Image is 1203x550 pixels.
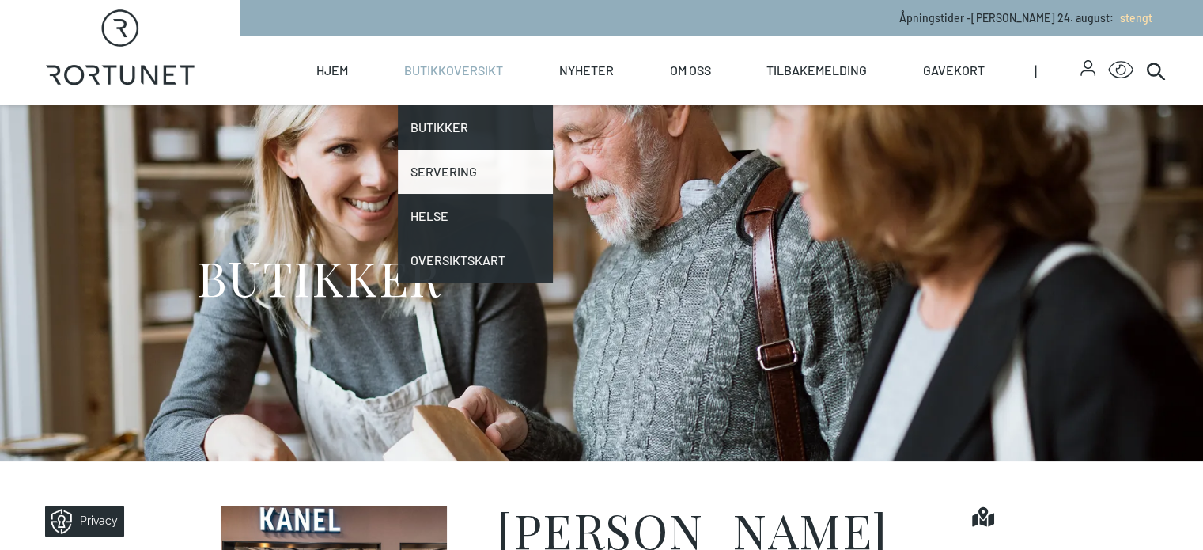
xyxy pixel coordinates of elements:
a: Butikker [398,105,553,150]
span: stengt [1120,11,1152,25]
a: Gavekort [923,36,985,105]
a: Tilbakemelding [766,36,867,105]
iframe: Manage Preferences [16,500,145,542]
a: Om oss [669,36,710,105]
p: Åpningstider - [PERSON_NAME] 24. august : [899,9,1152,26]
span: | [1035,36,1080,105]
button: Open Accessibility Menu [1108,58,1133,83]
div: © Mappedin [1151,307,1190,316]
a: Hjem [316,36,348,105]
a: Servering [398,150,553,194]
h1: BUTIKKER [197,248,441,307]
details: Attribution [1147,305,1203,317]
a: stengt [1114,11,1152,25]
a: Helse [398,194,553,238]
a: Oversiktskart [398,238,553,283]
a: Butikkoversikt [404,36,503,105]
a: Nyheter [559,36,614,105]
